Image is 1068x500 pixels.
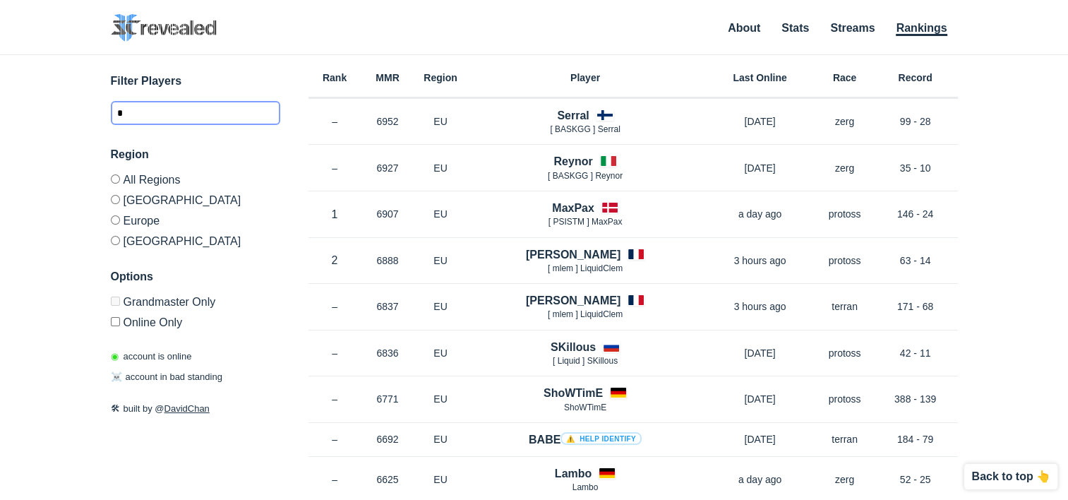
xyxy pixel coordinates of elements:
p: [DATE] [704,392,817,406]
span: [ mlem ] LiquidClem [548,263,623,273]
p: terran [817,432,873,446]
p: 6907 [361,207,414,221]
span: 🛠 [111,403,120,414]
p: EU [414,299,467,314]
span: [ BASKGG ] Reynor [548,171,623,181]
span: ☠️ [111,371,122,382]
h4: ShoWTimE [544,385,603,401]
p: zerg [817,472,873,487]
p: 35 - 10 [873,161,958,175]
h4: MaxPax [552,200,594,216]
p: EU [414,254,467,268]
h6: Record [873,73,958,83]
p: built by @ [111,402,280,416]
p: 6927 [361,161,414,175]
p: Back to top 👆 [971,471,1050,482]
p: 63 - 14 [873,254,958,268]
img: SC2 Revealed [111,14,217,42]
p: a day ago [704,207,817,221]
h3: Options [111,268,280,285]
h4: Serral [557,107,589,124]
p: 6952 [361,114,414,129]
p: EU [414,432,467,446]
p: EU [414,346,467,360]
label: [GEOGRAPHIC_DATA] [111,230,280,247]
a: Streams [830,22,875,34]
a: About [728,22,760,34]
h4: Reynor [553,153,592,169]
p: 6625 [361,472,414,487]
p: 52 - 25 [873,472,958,487]
span: [ Lіquіd ] SKillous [553,356,618,366]
span: [ BASKGG ] Serral [550,124,620,134]
h6: Player [467,73,704,83]
p: 42 - 11 [873,346,958,360]
p: protoss [817,207,873,221]
p: 6771 [361,392,414,406]
p: [DATE] [704,432,817,446]
p: – [308,114,361,129]
p: terran [817,299,873,314]
p: [DATE] [704,161,817,175]
label: Only Show accounts currently in Grandmaster [111,297,280,311]
p: [DATE] [704,114,817,129]
p: 146 - 24 [873,207,958,221]
p: a day ago [704,472,817,487]
p: protoss [817,392,873,406]
h6: Race [817,73,873,83]
label: All Regions [111,174,280,189]
input: [GEOGRAPHIC_DATA] [111,236,120,245]
p: 6692 [361,432,414,446]
p: – [308,299,361,314]
label: [GEOGRAPHIC_DATA] [111,189,280,210]
span: [ mlem ] LiquidClem [548,309,623,319]
p: [DATE] [704,346,817,360]
p: EU [414,114,467,129]
a: ⚠️ Help identify [560,432,642,445]
h4: [PERSON_NAME] [526,292,620,309]
p: account in bad standing [111,370,222,384]
p: 171 - 68 [873,299,958,314]
h4: BABE [529,431,642,448]
p: zerg [817,114,873,129]
label: Europe [111,210,280,230]
p: – [308,392,361,406]
h4: [PERSON_NAME] [526,246,620,263]
h4: SKillous [551,339,596,355]
p: EU [414,207,467,221]
p: protoss [817,346,873,360]
h3: Filter Players [111,73,280,90]
p: 6888 [361,254,414,268]
p: – [308,161,361,175]
h6: Region [414,73,467,83]
p: EU [414,472,467,487]
p: 3 hours ago [704,299,817,314]
p: EU [414,392,467,406]
p: 6836 [361,346,414,360]
p: 388 - 139 [873,392,958,406]
span: ShoWTimE [564,403,606,412]
p: 1 [308,206,361,222]
p: 2 [308,252,361,268]
p: protoss [817,254,873,268]
p: – [308,472,361,487]
span: [ PSISTM ] MaxPax [548,217,623,227]
input: Online Only [111,317,120,326]
h3: Region [111,146,280,163]
p: 184 - 79 [873,432,958,446]
input: Grandmaster Only [111,297,120,306]
span: Lambo [572,482,599,492]
label: Only show accounts currently laddering [111,311,280,328]
p: 3 hours ago [704,254,817,268]
input: [GEOGRAPHIC_DATA] [111,195,120,204]
p: – [308,346,361,360]
p: 99 - 28 [873,114,958,129]
input: Europe [111,215,120,225]
p: – [308,432,361,446]
p: account is online [111,350,192,364]
a: Stats [781,22,809,34]
h6: Rank [308,73,361,83]
input: All Regions [111,174,120,184]
h4: Lambo [555,465,592,482]
p: EU [414,161,467,175]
